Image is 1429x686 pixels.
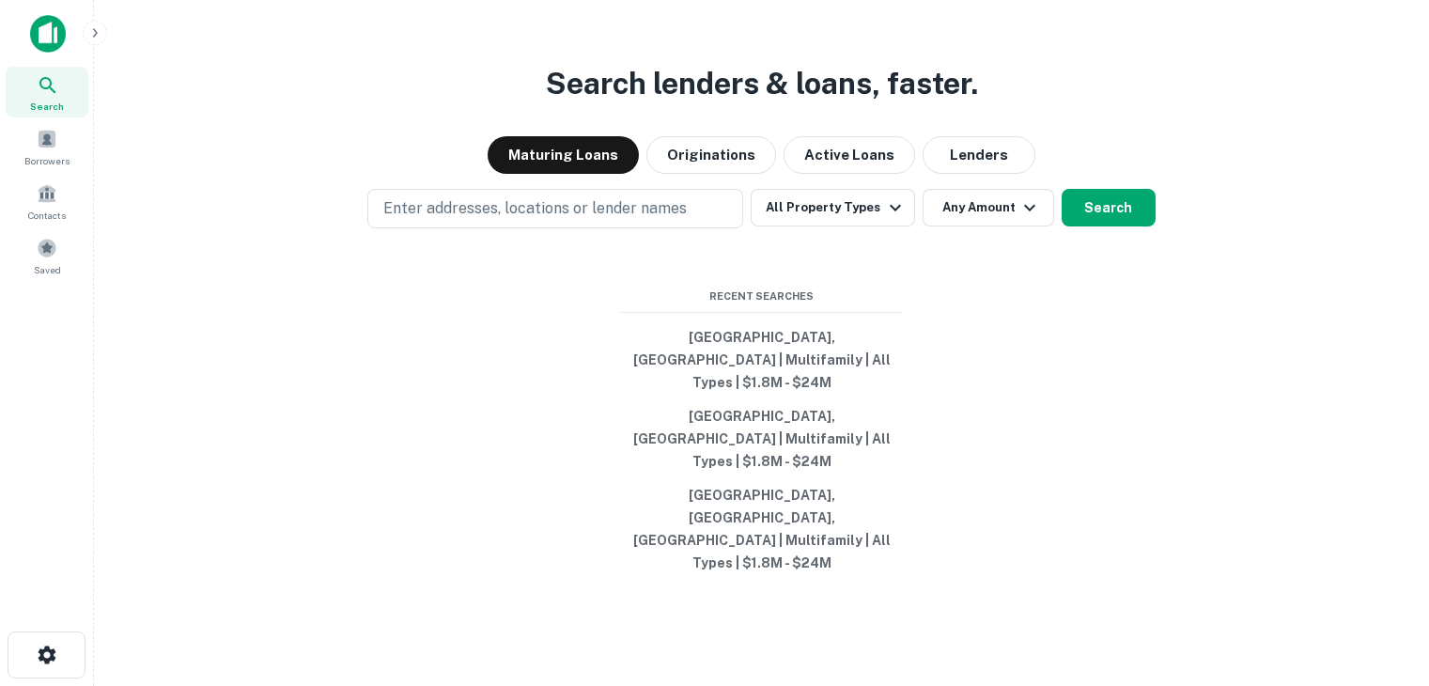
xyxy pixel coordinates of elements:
a: Saved [6,230,88,281]
iframe: Chat Widget [1335,536,1429,626]
button: [GEOGRAPHIC_DATA], [GEOGRAPHIC_DATA] | Multifamily | All Types | $1.8M - $24M [621,320,903,399]
button: Search [1062,189,1156,226]
button: Maturing Loans [488,136,639,174]
a: Borrowers [6,121,88,172]
button: Any Amount [923,189,1054,226]
button: [GEOGRAPHIC_DATA], [GEOGRAPHIC_DATA], [GEOGRAPHIC_DATA] | Multifamily | All Types | $1.8M - $24M [621,478,903,580]
button: All Property Types [751,189,914,226]
button: Enter addresses, locations or lender names [367,189,743,228]
img: capitalize-icon.png [30,15,66,53]
span: Saved [34,262,61,277]
span: Recent Searches [621,288,903,304]
button: [GEOGRAPHIC_DATA], [GEOGRAPHIC_DATA] | Multifamily | All Types | $1.8M - $24M [621,399,903,478]
a: Search [6,67,88,117]
p: Enter addresses, locations or lender names [383,197,687,220]
button: Active Loans [784,136,915,174]
button: Lenders [923,136,1035,174]
h3: Search lenders & loans, faster. [546,61,978,106]
a: Contacts [6,176,88,226]
span: Borrowers [24,153,70,168]
button: Originations [646,136,776,174]
span: Contacts [28,208,66,223]
span: Search [30,99,64,114]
